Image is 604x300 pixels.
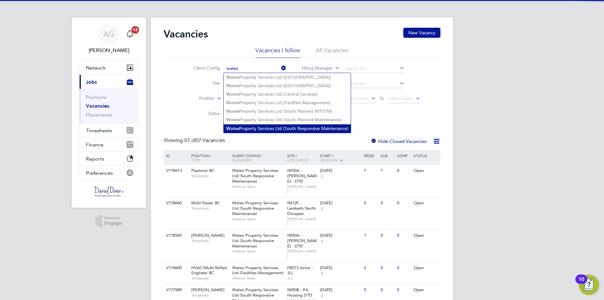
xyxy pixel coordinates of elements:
[362,197,379,209] div: 5
[80,138,138,151] button: Finance
[131,26,139,34] span: 12
[224,82,351,90] li: Property Services Ltd ([GEOGRAPHIC_DATA])
[191,265,227,276] span: HVAC/Multi-Skilled Engineer BC
[226,75,239,80] b: Wates
[255,47,300,58] li: Vacancies I follow
[362,230,379,241] div: 1
[320,168,361,173] div: [DATE]
[226,92,239,97] b: Wates
[379,150,395,161] div: Sub
[79,47,138,54] span: Amy Garcia
[104,221,122,226] span: Engage
[86,94,107,100] a: Positions
[379,284,395,296] div: 0
[103,30,115,38] span: AG
[287,233,317,249] span: IM50A - [PERSON_NAME] - DTD
[224,64,286,73] input: Search for...
[191,157,200,162] span: Type
[395,284,412,296] div: 0
[124,24,136,44] a: 12
[96,215,122,227] a: Powered byEngage
[79,24,138,54] a: AG[PERSON_NAME]
[287,157,309,162] span: Site Group
[412,197,439,209] div: Open
[191,206,229,211] span: Temporary
[320,173,324,179] span: 6
[403,28,440,38] button: New Vacancy
[232,200,278,216] span: Wates Property Services Ltd (South Responsive Maintenance)
[412,284,439,296] div: Open
[86,142,103,148] span: Finance
[320,265,361,271] div: [DATE]
[86,156,104,162] span: Reports
[86,112,112,118] a: Placements
[165,262,187,274] div: V178600
[379,262,395,274] div: 0
[412,230,439,241] div: Open
[191,238,229,243] span: Temporary
[187,150,231,165] div: Position /
[579,279,584,287] div: 10
[226,117,239,122] b: Wates
[287,249,317,258] span: [PERSON_NAME]
[287,276,317,281] span: JLL
[184,80,220,86] label: Site
[345,96,367,101] span: Select date
[395,262,412,274] div: 0
[80,61,138,75] button: Network
[362,150,379,161] div: Reqd
[377,94,386,102] span: To
[80,75,138,89] button: Jobs
[184,110,220,116] label: Status
[86,127,112,133] span: Timesheets
[320,287,361,293] div: [DATE]
[232,168,278,184] span: Wates Property Services Ltd (South Responsive Maintenance)
[371,138,427,144] label: Hide Closed Vacancies
[287,287,312,298] span: IM90B - PA Housing DTD
[362,165,379,177] div: 1
[79,186,138,196] a: Go to home page
[226,126,239,131] b: Wates
[184,137,225,144] span: 07 Vacancies
[224,99,351,107] li: Property Services Ltd (Facilities Management)
[232,249,284,254] span: Alliance Team
[362,284,379,296] div: 5
[379,197,395,209] div: 0
[80,89,138,123] div: Jobs
[389,96,412,101] span: Select date
[184,65,220,71] label: Client Config
[164,137,226,144] div: Showing
[320,157,338,162] span: Vendors
[165,150,187,161] div: ID
[232,184,284,189] span: Alliance Team
[297,65,333,71] label: Hiring Manager
[226,109,239,114] b: Wates
[224,73,351,82] li: Property Services Ltd ([GEOGRAPHIC_DATA])
[287,265,313,276] span: FB573 Aviva - JLL
[412,150,439,161] div: Status
[286,150,319,165] div: Site /
[191,293,229,298] span: Temporary
[232,217,284,222] span: Alliance Team
[395,150,412,161] div: Conf
[287,217,317,226] span: [PERSON_NAME]
[80,123,138,137] button: Timesheets
[86,103,109,109] a: Vacancies
[165,284,187,296] div: V177589
[164,28,208,40] h2: Vacancies
[232,276,284,281] span: Alliance Team
[231,150,286,165] div: Client Config /
[287,184,317,194] span: [PERSON_NAME]
[287,200,316,216] span: IM12F - Lambeth North Disrepair
[318,150,362,166] div: Start /
[395,197,412,209] div: 0
[191,287,225,292] span: [PERSON_NAME]
[165,197,187,209] div: V178660
[165,165,187,177] div: V178613
[343,64,405,73] input: Search for...
[395,165,412,177] div: 0
[320,293,324,298] span: 6
[320,233,361,238] div: [DATE]
[379,230,395,241] div: 0
[320,201,361,206] div: [DATE]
